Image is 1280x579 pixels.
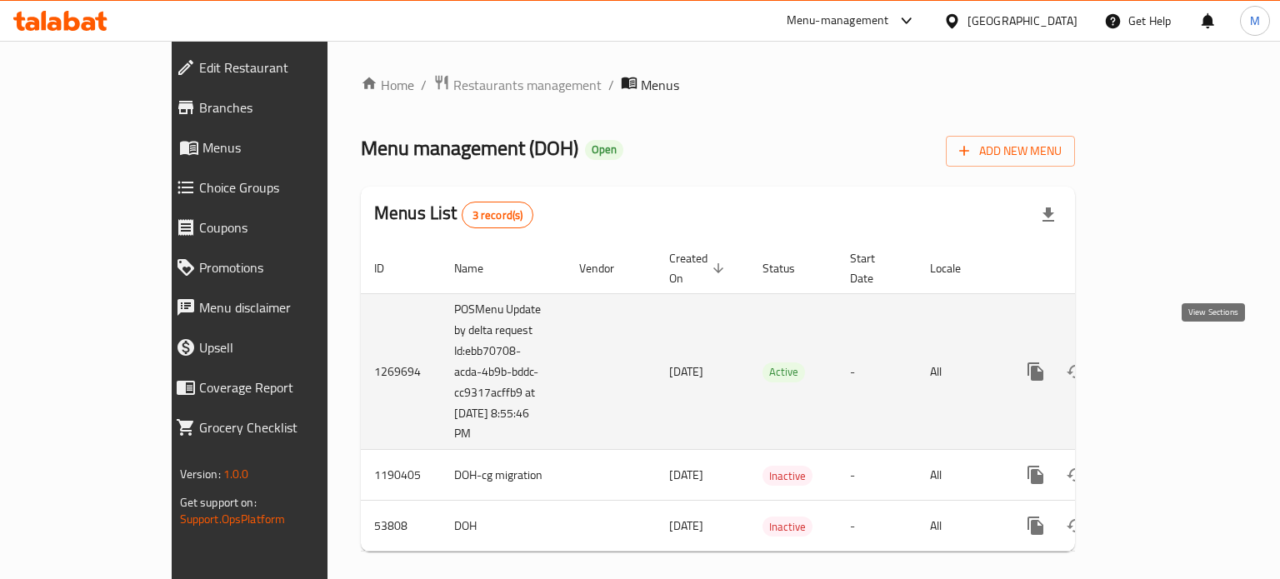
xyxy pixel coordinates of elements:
span: Add New Menu [959,141,1062,162]
td: 53808 [361,501,441,552]
button: Add New Menu [946,136,1075,167]
table: enhanced table [361,243,1189,552]
span: Coupons [199,217,372,237]
div: Total records count [462,202,534,228]
span: Get support on: [180,492,257,513]
div: Open [585,140,623,160]
a: Upsell [162,327,386,367]
span: Locale [930,258,982,278]
span: Active [762,362,805,382]
div: Menu-management [787,11,889,31]
button: more [1016,352,1056,392]
td: 1190405 [361,450,441,501]
li: / [608,75,614,95]
a: Grocery Checklist [162,407,386,447]
nav: breadcrumb [361,74,1075,96]
span: Menu disclaimer [199,297,372,317]
div: [GEOGRAPHIC_DATA] [967,12,1077,30]
span: Coverage Report [199,377,372,397]
span: Branches [199,97,372,117]
span: ID [374,258,406,278]
div: Active [762,362,805,382]
td: All [917,450,1002,501]
td: DOH-cg migration [441,450,566,501]
a: Menu disclaimer [162,287,386,327]
span: [DATE] [669,515,703,537]
li: / [421,75,427,95]
a: Choice Groups [162,167,386,207]
a: Coupons [162,207,386,247]
span: [DATE] [669,464,703,486]
button: more [1016,455,1056,495]
span: Upsell [199,337,372,357]
div: Inactive [762,466,812,486]
td: - [837,450,917,501]
a: Support.OpsPlatform [180,508,286,530]
h2: Menus List [374,201,533,228]
span: Open [585,142,623,157]
a: Edit Restaurant [162,47,386,87]
span: Menus [641,75,679,95]
span: Choice Groups [199,177,372,197]
span: Inactive [762,467,812,486]
span: Restaurants management [453,75,602,95]
td: POSMenu Update by delta request Id:ebb70708-acda-4b9b-bddc-cc9317acffb9 at [DATE] 8:55:46 PM [441,293,566,450]
button: Change Status [1056,455,1096,495]
div: Inactive [762,517,812,537]
div: Export file [1028,195,1068,235]
span: Edit Restaurant [199,57,372,77]
td: DOH [441,501,566,552]
a: Coverage Report [162,367,386,407]
span: Name [454,258,505,278]
span: Menu management ( DOH ) [361,129,578,167]
span: Promotions [199,257,372,277]
button: more [1016,506,1056,546]
span: 3 record(s) [462,207,533,223]
a: Promotions [162,247,386,287]
td: - [837,501,917,552]
td: All [917,293,1002,450]
a: Branches [162,87,386,127]
span: Menus [202,137,372,157]
a: Menus [162,127,386,167]
button: Change Status [1056,352,1096,392]
span: 1.0.0 [223,463,249,485]
span: Start Date [850,248,897,288]
span: [DATE] [669,361,703,382]
span: Vendor [579,258,636,278]
span: Grocery Checklist [199,417,372,437]
span: Created On [669,248,729,288]
td: All [917,501,1002,552]
td: 1269694 [361,293,441,450]
span: Inactive [762,517,812,537]
span: Status [762,258,817,278]
th: Actions [1002,243,1189,294]
span: M [1250,12,1260,30]
span: Version: [180,463,221,485]
button: Change Status [1056,506,1096,546]
td: - [837,293,917,450]
a: Home [361,75,414,95]
a: Restaurants management [433,74,602,96]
